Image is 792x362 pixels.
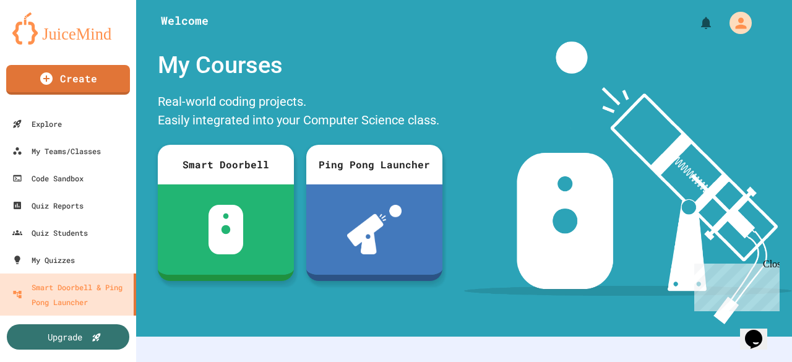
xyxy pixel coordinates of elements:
img: logo-orange.svg [12,12,124,45]
div: My Quizzes [12,252,75,267]
div: My Teams/Classes [12,144,101,158]
div: Real-world coding projects. Easily integrated into your Computer Science class. [152,89,449,136]
div: Explore [12,116,62,131]
div: Ping Pong Launcher [306,145,442,184]
img: sdb-white.svg [209,205,244,254]
img: ppl-with-ball.png [347,205,402,254]
div: Chat with us now!Close [5,5,85,79]
div: My Account [717,9,755,37]
iframe: chat widget [740,312,780,350]
div: My Notifications [676,12,717,33]
div: Quiz Reports [12,198,84,213]
a: Create [6,65,130,95]
iframe: chat widget [689,259,780,311]
div: Smart Doorbell & Ping Pong Launcher [12,280,129,309]
div: Quiz Students [12,225,88,240]
div: Smart Doorbell [158,145,294,184]
div: My Courses [152,41,449,89]
div: Upgrade [48,330,82,343]
div: Code Sandbox [12,171,84,186]
img: banner-image-my-projects.png [464,41,792,324]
